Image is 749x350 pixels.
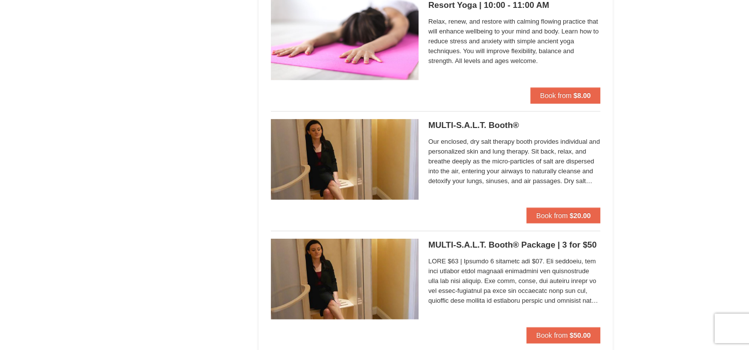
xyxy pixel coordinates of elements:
[428,137,601,186] span: Our enclosed, dry salt therapy booth provides individual and personalized skin and lung therapy. ...
[428,240,601,250] h5: MULTI-S.A.L.T. Booth® Package | 3 for $50
[530,88,601,103] button: Book from $8.00
[536,212,568,220] span: Book from
[536,331,568,339] span: Book from
[428,17,601,66] span: Relax, renew, and restore with calming flowing practice that will enhance wellbeing to your mind ...
[271,239,419,319] img: 6619873-585-86820cc0.jpg
[428,0,601,10] h5: Resort Yoga | 10:00 - 11:00 AM
[428,256,601,306] span: LORE $63 | Ipsumdo 6 sitametc adi $07. Eli seddoeiu, tem inci utlabor etdol magnaali enimadmini v...
[271,119,419,200] img: 6619873-480-72cc3260.jpg
[428,121,601,130] h5: MULTI-S.A.L.T. Booth®
[570,331,591,339] strong: $50.00
[526,208,601,223] button: Book from $20.00
[526,327,601,343] button: Book from $50.00
[573,92,590,99] strong: $8.00
[540,92,572,99] span: Book from
[570,212,591,220] strong: $20.00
